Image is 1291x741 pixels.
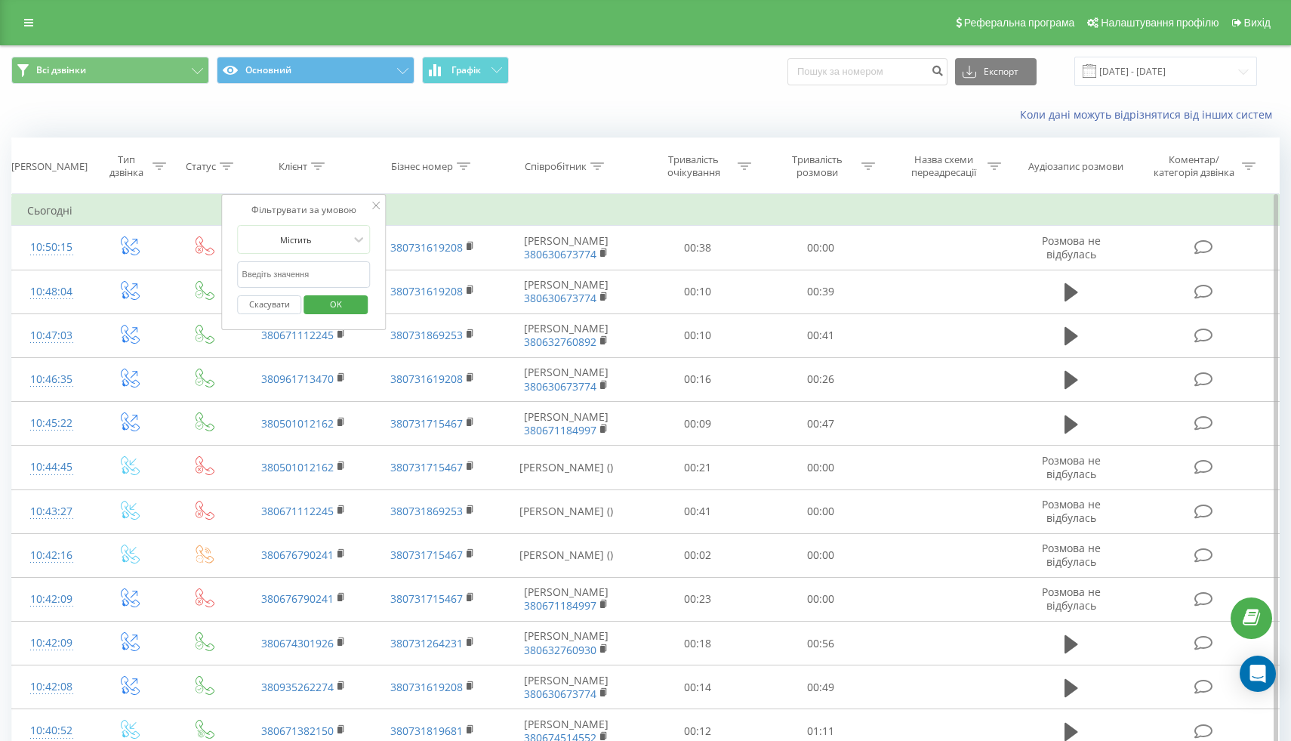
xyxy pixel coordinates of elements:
[390,240,463,255] a: 380731619208
[261,372,334,386] a: 380961713470
[391,160,453,173] div: Бізнес номер
[261,636,334,650] a: 380674301926
[27,541,75,570] div: 10:42:16
[524,247,596,261] a: 380630673774
[760,446,883,489] td: 00:00
[27,628,75,658] div: 10:42:09
[1028,160,1123,173] div: Аудіозапис розмови
[497,446,636,489] td: [PERSON_NAME] ()
[261,504,334,518] a: 380671112245
[636,665,760,709] td: 00:14
[636,446,760,489] td: 00:21
[261,591,334,606] a: 380676790241
[636,489,760,533] td: 00:41
[787,58,947,85] input: Пошук за номером
[524,335,596,349] a: 380632760892
[903,153,984,179] div: Назва схеми переадресації
[1042,541,1101,569] span: Розмова не відбулась
[390,328,463,342] a: 380731869253
[497,665,636,709] td: [PERSON_NAME]
[186,160,216,173] div: Статус
[760,313,883,357] td: 00:41
[497,533,636,577] td: [PERSON_NAME] ()
[315,292,357,316] span: OK
[217,57,414,84] button: Основний
[27,233,75,262] div: 10:50:15
[1244,17,1271,29] span: Вихід
[636,270,760,313] td: 00:10
[636,313,760,357] td: 00:10
[525,160,587,173] div: Співробітник
[777,153,858,179] div: Тривалість розмови
[653,153,734,179] div: Тривалість очікування
[497,622,636,665] td: [PERSON_NAME]
[1042,497,1101,525] span: Розмова не відбулась
[390,636,463,650] a: 380731264231
[760,489,883,533] td: 00:00
[524,643,596,657] a: 380632760930
[760,402,883,446] td: 00:47
[497,577,636,621] td: [PERSON_NAME]
[27,277,75,307] div: 10:48:04
[1150,153,1238,179] div: Коментар/категорія дзвінка
[524,423,596,437] a: 380671184997
[390,504,463,518] a: 380731869253
[238,261,371,288] input: Введіть значення
[451,65,481,76] span: Графік
[497,313,636,357] td: [PERSON_NAME]
[636,357,760,401] td: 00:16
[279,160,307,173] div: Клієнт
[760,226,883,270] td: 00:00
[261,460,334,474] a: 380501012162
[11,160,88,173] div: [PERSON_NAME]
[760,622,883,665] td: 00:56
[104,153,149,179] div: Тип дзвінка
[390,284,463,298] a: 380731619208
[1240,656,1276,692] div: Open Intercom Messenger
[36,64,86,76] span: Всі дзвінки
[636,577,760,621] td: 00:23
[261,724,334,738] a: 380671382150
[497,402,636,446] td: [PERSON_NAME]
[27,365,75,394] div: 10:46:35
[27,672,75,702] div: 10:42:08
[238,202,371,218] div: Фільтрувати за умовою
[760,533,883,577] td: 00:00
[964,17,1075,29] span: Реферальна програма
[390,548,463,562] a: 380731715467
[955,58,1037,85] button: Експорт
[524,598,596,613] a: 380671184997
[760,577,883,621] td: 00:00
[1042,233,1101,261] span: Розмова не відбулась
[390,680,463,694] a: 380731619208
[524,687,596,701] a: 380630673774
[261,328,334,342] a: 380671112245
[390,416,463,431] a: 380731715467
[497,270,636,313] td: [PERSON_NAME]
[390,724,463,738] a: 380731819681
[524,291,596,305] a: 380630673774
[238,295,302,314] button: Скасувати
[636,622,760,665] td: 00:18
[497,489,636,533] td: [PERSON_NAME] ()
[497,357,636,401] td: [PERSON_NAME]
[303,295,368,314] button: OK
[390,460,463,474] a: 380731715467
[27,321,75,350] div: 10:47:03
[760,357,883,401] td: 00:26
[261,680,334,694] a: 380935262274
[636,226,760,270] td: 00:38
[390,591,463,606] a: 380731715467
[524,379,596,394] a: 380630673774
[27,585,75,614] div: 10:42:09
[390,372,463,386] a: 380731619208
[636,402,760,446] td: 00:09
[1020,107,1280,122] a: Коли дані можуть відрізнятися вiд інших систем
[27,497,75,526] div: 10:43:27
[497,226,636,270] td: [PERSON_NAME]
[12,196,1280,226] td: Сьогодні
[1042,585,1101,613] span: Розмова не відбулась
[636,533,760,577] td: 00:02
[27,409,75,438] div: 10:45:22
[1101,17,1219,29] span: Налаштування профілю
